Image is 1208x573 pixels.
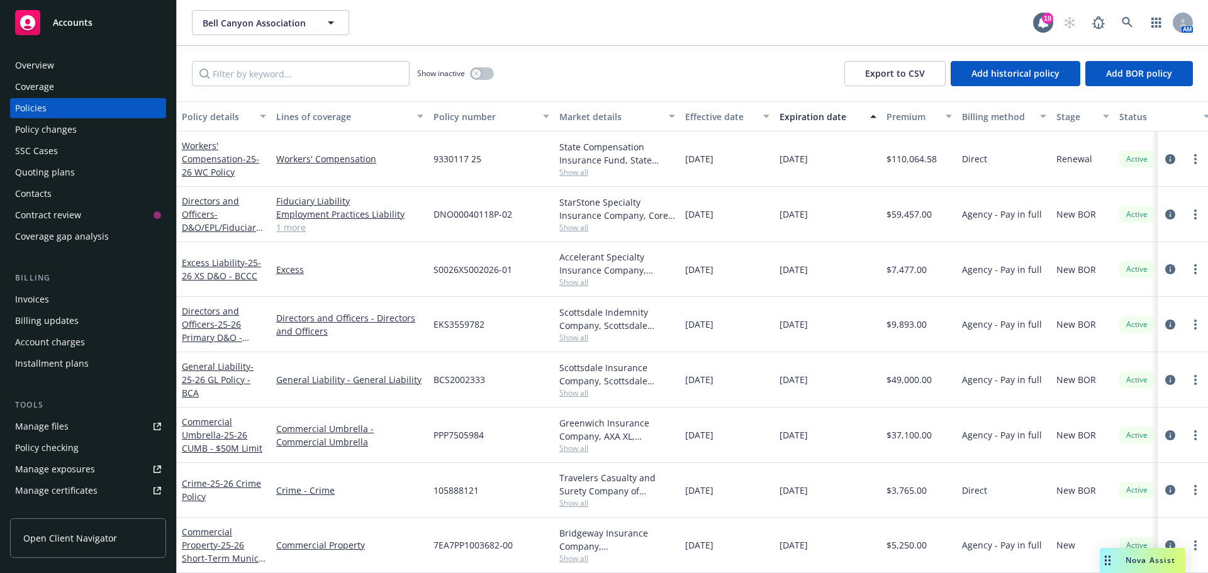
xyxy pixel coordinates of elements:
a: Switch app [1144,10,1169,35]
span: [DATE] [780,373,808,386]
a: Policy checking [10,438,166,458]
span: [DATE] [780,152,808,165]
a: Directors and Officers [182,305,242,357]
a: Commercial Umbrella [182,416,262,454]
button: Add BOR policy [1085,61,1193,86]
span: [DATE] [685,263,713,276]
div: Travelers Casualty and Surety Company of America, Travelers Insurance, [PERSON_NAME] Insurance Se... [559,471,675,498]
span: New [1056,538,1075,552]
a: Manage files [10,416,166,437]
a: Overview [10,55,166,75]
span: - 25-26 CUMB - $50M Limit [182,429,262,454]
div: Policy details [182,110,252,123]
a: General Liability - General Liability [276,373,423,386]
span: Show all [559,167,675,177]
div: Policy checking [15,438,79,458]
span: Renewal [1056,152,1092,165]
span: Agency - Pay in full [962,263,1042,276]
a: General Liability [182,360,254,399]
span: Direct [962,484,987,497]
span: Bell Canyon Association [203,16,311,30]
div: State Compensation Insurance Fund, State Compensation Insurance Fund (SCIF) [559,140,675,167]
a: more [1188,482,1203,498]
span: New BOR [1056,484,1096,497]
a: Directors and Officers - Directors and Officers [276,311,423,338]
span: Active [1124,374,1149,386]
span: Add BOR policy [1106,67,1172,79]
span: Export to CSV [865,67,925,79]
span: Agency - Pay in full [962,318,1042,331]
div: Contacts [15,184,52,204]
a: Fiduciary Liability [276,194,423,208]
span: $9,893.00 [886,318,927,331]
div: StarStone Specialty Insurance Company, Core Specialty, PERse (RT Specialty), RT Specialty Insuran... [559,196,675,222]
span: - 25-26 Crime Policy [182,477,261,503]
span: [DATE] [780,208,808,221]
a: circleInformation [1163,152,1178,167]
span: DNO00040118P-02 [433,208,512,221]
a: Policies [10,98,166,118]
div: Stage [1056,110,1095,123]
span: S0026XS002026-01 [433,263,512,276]
span: Active [1124,484,1149,496]
button: Policy details [177,101,271,131]
span: [DATE] [685,373,713,386]
span: $37,100.00 [886,428,932,442]
span: $7,477.00 [886,263,927,276]
a: Contract review [10,205,166,225]
span: Direct [962,152,987,165]
span: New BOR [1056,263,1096,276]
span: Accounts [53,18,92,28]
div: Effective date [685,110,756,123]
span: [DATE] [780,428,808,442]
div: Contract review [15,205,81,225]
span: $49,000.00 [886,373,932,386]
a: more [1188,152,1203,167]
span: Active [1124,540,1149,551]
button: Lines of coverage [271,101,428,131]
a: Coverage [10,77,166,97]
div: Coverage [15,77,54,97]
a: Billing updates [10,311,166,331]
span: Active [1124,209,1149,220]
span: Active [1124,264,1149,275]
a: SSC Cases [10,141,166,161]
div: Invoices [15,289,49,309]
span: [DATE] [685,484,713,497]
span: New BOR [1056,208,1096,221]
button: Effective date [680,101,775,131]
span: New BOR [1056,318,1096,331]
span: $5,250.00 [886,538,927,552]
span: Agency - Pay in full [962,538,1042,552]
input: Filter by keyword... [192,61,410,86]
div: Coverage gap analysis [15,226,109,247]
span: - 25-26 GL Policy - BCA [182,360,254,399]
button: Export to CSV [844,61,946,86]
a: Directors and Officers [182,195,266,247]
div: Manage claims [15,502,79,522]
a: Excess [276,263,423,276]
span: 7EA7PP1003682-00 [433,538,513,552]
a: more [1188,372,1203,387]
div: Account charges [15,332,85,352]
div: Manage files [15,416,69,437]
div: Policy changes [15,120,77,140]
div: Billing updates [15,311,79,331]
button: Market details [554,101,680,131]
button: Billing method [957,101,1051,131]
a: Manage certificates [10,481,166,501]
a: Accounts [10,5,166,40]
div: Installment plans [15,353,89,374]
span: [DATE] [780,318,808,331]
a: Invoices [10,289,166,309]
a: circleInformation [1163,428,1178,443]
button: Stage [1051,101,1114,131]
a: circleInformation [1163,372,1178,387]
a: Report a Bug [1086,10,1111,35]
span: [DATE] [685,318,713,331]
span: Show all [559,498,675,508]
span: Agency - Pay in full [962,428,1042,442]
span: $3,765.00 [886,484,927,497]
div: Market details [559,110,661,123]
div: Premium [886,110,938,123]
